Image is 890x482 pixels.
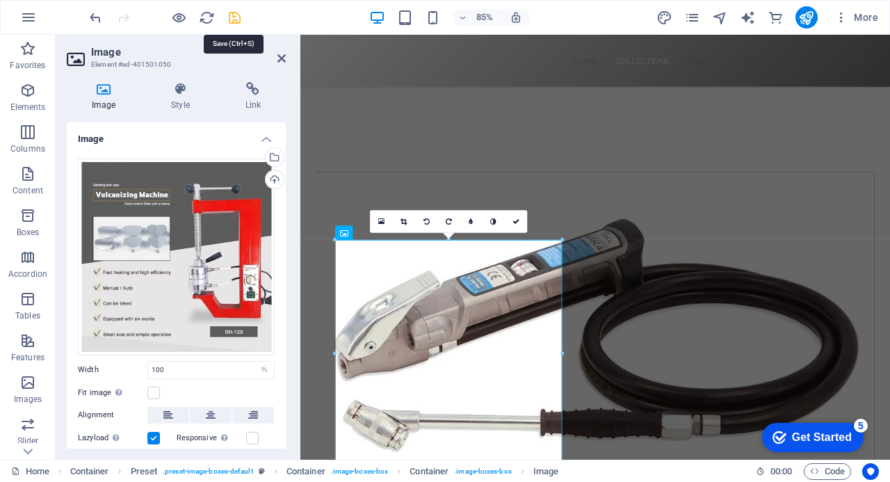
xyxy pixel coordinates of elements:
a: Click to cancel selection. Double-click to open Pages [11,463,49,480]
nav: breadcrumb [70,463,559,480]
span: Click to select. Double-click to edit [533,463,558,480]
h4: Image [67,82,146,111]
p: Columns [10,143,45,154]
button: pages [684,9,701,26]
a: Blur [460,211,483,233]
div: 5 [103,3,117,17]
span: More [834,10,878,24]
p: Tables [15,310,40,321]
p: Images [14,394,42,405]
p: Elements [10,102,46,113]
span: . image-boxes-box [454,463,512,480]
label: Alignment [78,407,147,424]
span: : [780,466,782,476]
p: Content [13,185,43,196]
p: Accordion [8,268,47,280]
label: Responsive [177,430,246,447]
a: Select files from the file manager, stock photos, or upload file(s) [370,211,392,233]
i: AI Writer [740,10,756,26]
i: Undo: Change image (Ctrl+Z) [88,10,104,26]
i: This element is a customizable preset [259,467,265,475]
div: Get Started 5 items remaining, 0% complete [11,7,113,36]
span: . preset-image-boxes-default [163,463,253,480]
h6: Session time [756,463,793,480]
label: Fit image [78,385,147,401]
i: Commerce [768,10,784,26]
i: Pages (Ctrl+Alt+S) [684,10,700,26]
label: Width [78,366,147,373]
i: Navigator [712,10,728,26]
a: Rotate left 90° [415,211,437,233]
div: 498710062_122215405700148712_5954862187914865653_n-u9i05-ePcPIBZb3QQ8a-eA.jpg [78,159,275,355]
button: reload [198,9,215,26]
h6: 85% [474,9,496,26]
h4: Image [67,122,286,147]
a: Rotate right 90° [437,211,460,233]
button: undo [87,9,104,26]
button: Click here to leave preview mode and continue editing [170,9,187,26]
span: Click to select. Double-click to edit [70,463,109,480]
span: . image-boxes-box [331,463,389,480]
button: 85% [453,9,502,26]
span: Code [810,463,845,480]
a: Crop mode [393,211,415,233]
h4: Style [146,82,220,111]
i: Reload page [199,10,215,26]
p: Boxes [17,227,40,238]
label: Lazyload [78,430,147,447]
button: text_generator [740,9,756,26]
p: Slider [17,435,39,447]
p: Features [11,352,44,363]
i: On resize automatically adjust zoom level to fit chosen device. [510,11,522,24]
button: Code [804,463,851,480]
button: More [829,6,884,29]
span: Click to select. Double-click to edit [286,463,325,480]
span: Click to select. Double-click to edit [410,463,448,480]
button: publish [795,6,818,29]
span: 00 00 [770,463,792,480]
p: Favorites [10,60,45,71]
button: Usercentrics [862,463,879,480]
button: commerce [768,9,784,26]
i: Design (Ctrl+Alt+Y) [656,10,672,26]
a: Confirm ( Ctrl ⏎ ) [505,211,527,233]
h2: Image [91,46,286,58]
h3: Element #ed-401501050 [91,58,258,71]
button: navigator [712,9,729,26]
h4: Link [220,82,286,111]
button: design [656,9,673,26]
div: Get Started [41,15,101,28]
span: Click to select. Double-click to edit [131,463,158,480]
a: Greyscale [483,211,505,233]
i: Publish [798,10,814,26]
button: save [226,9,243,26]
